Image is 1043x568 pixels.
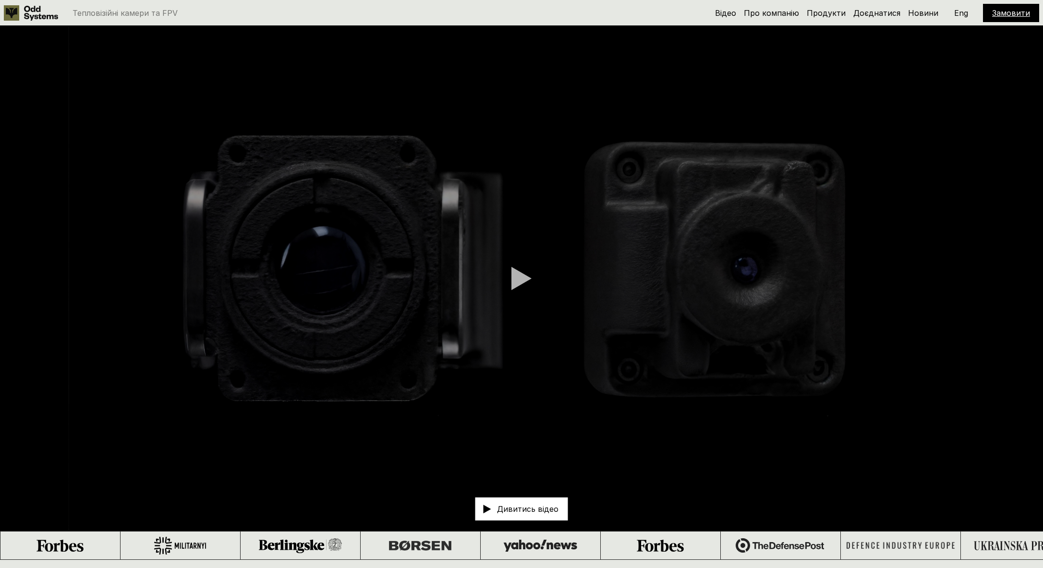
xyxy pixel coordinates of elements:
p: Дивитись відео [497,505,558,513]
a: Новини [908,8,938,18]
a: Доєднатися [853,8,900,18]
p: Тепловізійні камери та FPV [73,9,178,17]
a: Замовити [992,8,1030,18]
p: Eng [954,9,968,17]
a: Про компанію [744,8,799,18]
a: Продукти [807,8,846,18]
a: Відео [715,8,736,18]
